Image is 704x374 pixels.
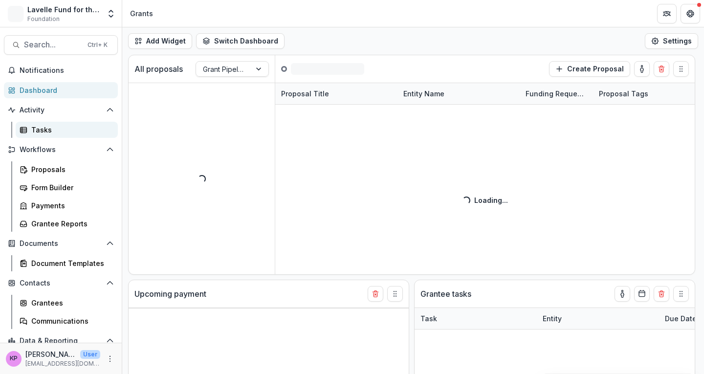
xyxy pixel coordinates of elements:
[10,355,18,362] div: Khanh Phan
[134,63,183,75] p: All proposals
[20,106,102,114] span: Activity
[645,33,698,49] button: Settings
[4,236,118,251] button: Open Documents
[16,161,118,177] a: Proposals
[549,61,630,77] button: Create Proposal
[681,4,700,23] button: Get Help
[126,6,157,21] nav: breadcrumb
[27,4,100,15] div: Lavelle Fund for the Blind
[86,40,110,50] div: Ctrl + K
[387,286,403,302] button: Drag
[16,295,118,311] a: Grantees
[128,33,192,49] button: Add Widget
[25,359,100,368] p: [EMAIL_ADDRESS][DOMAIN_NAME]
[25,349,76,359] p: [PERSON_NAME]
[31,182,110,193] div: Form Builder
[20,66,114,75] span: Notifications
[4,102,118,118] button: Open Activity
[104,353,116,365] button: More
[673,61,689,77] button: Drag
[368,286,383,302] button: Delete card
[4,35,118,55] button: Search...
[31,219,110,229] div: Grantee Reports
[80,350,100,359] p: User
[16,179,118,196] a: Form Builder
[20,85,110,95] div: Dashboard
[196,33,285,49] button: Switch Dashboard
[4,63,118,78] button: Notifications
[615,286,630,302] button: toggle-assigned-to-me
[4,275,118,291] button: Open Contacts
[31,164,110,175] div: Proposals
[654,61,669,77] button: Delete card
[16,198,118,214] a: Payments
[4,333,118,349] button: Open Data & Reporting
[16,313,118,329] a: Communications
[420,288,471,300] p: Grantee tasks
[20,337,102,345] span: Data & Reporting
[634,286,650,302] button: Calendar
[27,15,60,23] span: Foundation
[20,146,102,154] span: Workflows
[657,4,677,23] button: Partners
[673,286,689,302] button: Drag
[31,200,110,211] div: Payments
[16,255,118,271] a: Document Templates
[130,8,153,19] div: Grants
[20,279,102,287] span: Contacts
[31,258,110,268] div: Document Templates
[4,82,118,98] a: Dashboard
[4,142,118,157] button: Open Workflows
[104,4,118,23] button: Open entity switcher
[134,288,206,300] p: Upcoming payment
[31,298,110,308] div: Grantees
[16,216,118,232] a: Grantee Reports
[20,240,102,248] span: Documents
[31,316,110,326] div: Communications
[654,286,669,302] button: Delete card
[24,40,82,49] span: Search...
[31,125,110,135] div: Tasks
[16,122,118,138] a: Tasks
[634,61,650,77] button: toggle-assigned-to-me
